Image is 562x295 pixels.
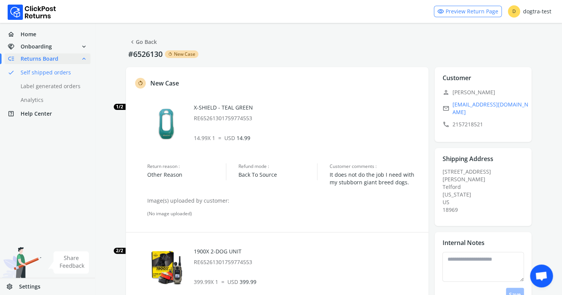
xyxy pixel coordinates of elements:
button: chevron_leftGo Back [126,35,160,49]
span: New Case [174,51,195,57]
span: email [442,103,449,114]
p: Image(s) uploaded by customer: [147,197,421,205]
div: Telford [442,183,528,191]
span: 399.99 [227,278,256,285]
p: 14.99 X 1 [194,134,421,142]
a: email[EMAIL_ADDRESS][DOMAIN_NAME] [442,101,528,116]
span: Onboarding [21,43,52,50]
a: Analytics [5,95,100,105]
p: 2157218521 [442,119,528,130]
p: [PERSON_NAME] [442,87,528,98]
p: 399.99 X 1 [194,278,421,286]
div: Open chat [530,264,553,287]
a: Label generated orders [5,81,100,92]
span: handshake [8,41,21,52]
a: help_centerHelp Center [5,108,90,119]
p: Customer [442,73,471,82]
span: Refund mode : [238,163,317,169]
span: rotate_left [137,79,143,88]
span: help_center [8,108,21,119]
span: low_priority [8,53,21,64]
a: Go Back [129,37,157,47]
div: [STREET_ADDRESS][PERSON_NAME] [442,168,528,214]
span: Customer comments : [330,163,421,169]
img: row_image [147,248,185,286]
div: 1900X 2-DOG UNIT [194,248,421,266]
span: = [218,134,221,142]
span: It does not do the job I need with my stubborn giant breed dogs. [330,171,421,186]
img: Logo [8,5,56,20]
p: RE65261301759774553 [194,258,421,266]
span: = [221,278,224,285]
div: X-SHIELD - TEAL GREEN [194,104,421,122]
div: [US_STATE] [442,191,528,198]
img: row_image [147,104,185,142]
span: Returns Board [21,55,58,63]
span: expand_less [81,53,87,64]
span: call [442,119,449,130]
p: RE65261301759774553 [194,114,421,122]
span: D [508,5,520,18]
span: 14.99 [224,134,250,142]
p: Internal Notes [442,238,484,247]
span: Settings [19,283,40,290]
div: US [442,198,528,206]
span: settings [6,281,19,292]
div: (No image uploaded) [147,211,421,217]
span: visibility [437,6,444,17]
span: 2/2 [114,248,126,254]
a: homeHome [5,29,90,40]
img: share feedback [48,251,89,274]
p: #6526130 [126,49,165,60]
span: chevron_left [129,37,136,47]
p: Shipping Address [442,154,493,163]
div: 18969 [442,206,528,214]
span: Return reason : [147,163,226,169]
span: Home [21,31,36,38]
div: dogtra-test [508,5,551,18]
span: home [8,29,21,40]
a: visibilityPreview Return Page [434,6,502,17]
span: 1/2 [114,104,126,110]
span: USD [227,278,238,285]
span: Back To Source [238,171,317,179]
span: done [8,67,14,78]
span: Help Center [21,110,52,118]
span: Other Reason [147,171,226,179]
p: New Case [150,79,179,88]
a: doneSelf shipped orders [5,67,100,78]
span: expand_more [81,41,87,52]
span: USD [224,134,235,142]
span: rotate_left [168,51,172,57]
span: person [442,87,449,98]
